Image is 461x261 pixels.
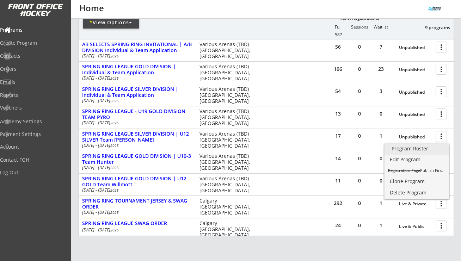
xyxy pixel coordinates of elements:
[328,32,349,37] div: 587
[199,198,255,216] div: Calgary [GEOGRAPHIC_DATA], [GEOGRAPHIC_DATA]
[82,198,192,210] div: SPRING RING TOURNAMENT JERSEY & SWAG ORDER
[370,178,392,183] div: 0
[199,153,255,171] div: Various Arenas (TBD) [GEOGRAPHIC_DATA], [GEOGRAPHIC_DATA]
[82,166,190,170] div: [DATE] - [DATE]
[82,228,190,232] div: [DATE] - [DATE]
[390,190,444,195] div: Delete Program
[349,201,370,206] div: 0
[436,64,447,75] button: more_vert
[436,86,447,97] button: more_vert
[82,76,190,80] div: [DATE] - [DATE]
[199,220,255,238] div: Calgary [GEOGRAPHIC_DATA], [GEOGRAPHIC_DATA]
[349,133,370,138] div: 0
[370,133,392,138] div: 1
[110,143,119,148] em: 2025
[390,179,444,184] div: Clone Program
[370,111,392,116] div: 0
[110,210,119,215] em: 2025
[82,220,192,226] div: SPRING RING LEAGUE SWAG ORDER
[436,42,447,52] button: more_vert
[82,86,192,98] div: SPRING RING LEAGUE SILVER DIVISION | Individual & Team Application
[82,99,190,103] div: [DATE] - [DATE]
[82,131,192,143] div: SPRING RING LEAGUE SILVER DIVISION | U12 SILVER Team [PERSON_NAME]
[199,86,255,104] div: Various Arenas (TBD) [GEOGRAPHIC_DATA], [GEOGRAPHIC_DATA]
[370,44,392,49] div: 7
[390,157,444,162] div: Edit Program
[110,165,119,170] em: 2025
[399,135,432,139] div: Unpublished
[385,155,449,166] a: Edit Program
[110,228,119,232] em: 2025
[199,176,255,193] div: Various Arenas (TBD) [GEOGRAPHIC_DATA], [GEOGRAPHIC_DATA]
[370,25,391,30] div: Waitlist
[110,76,119,81] em: 2025
[349,25,370,30] div: Sessions
[82,143,190,148] div: [DATE] - [DATE]
[370,201,392,206] div: 1
[399,45,432,50] div: Unpublished
[83,19,139,26] div: View Options
[82,153,192,165] div: SPRING RING LEAGUE GOLD DIVISION | U10-3 Team Hunter
[349,156,370,161] div: 0
[327,223,349,228] div: 24
[385,166,449,176] a: Registration PagePublish First
[82,176,192,188] div: SPRING RING LEAGUE GOLD DIVISION | U12 GOLD Team Willmott
[199,131,255,149] div: Various Arenas (TBD) [GEOGRAPHIC_DATA], [GEOGRAPHIC_DATA]
[199,108,255,126] div: Various Arenas (TBD) [GEOGRAPHIC_DATA], [GEOGRAPHIC_DATA]
[349,111,370,116] div: 0
[436,131,447,142] button: more_vert
[349,223,370,228] div: 0
[349,44,370,49] div: 0
[436,220,447,231] button: more_vert
[392,146,442,151] div: Program Roster
[327,25,349,30] div: Full
[110,188,119,193] em: 2025
[399,201,432,206] div: Live & Private
[327,67,349,72] div: 106
[82,188,190,192] div: [DATE] - [DATE]
[399,67,432,72] div: Unpublished
[349,178,370,183] div: 0
[327,178,349,183] div: 11
[370,156,392,161] div: 0
[110,98,119,103] em: 2025
[327,89,349,94] div: 54
[82,108,192,120] div: SPRING RING LEAGUE - U19 GOLD DIVISION TEAM PYRO
[199,42,255,59] div: Various Arenas (TBD) [GEOGRAPHIC_DATA], [GEOGRAPHIC_DATA]
[82,64,192,76] div: SPRING RING LEAGUE GOLD DIVISION | Individual & Team Application
[327,44,349,49] div: 56
[349,89,370,94] div: 0
[399,90,432,95] div: Unpublished
[82,121,190,125] div: [DATE] - [DATE]
[327,133,349,138] div: 17
[436,108,447,119] button: more_vert
[388,168,420,173] s: Registration Page
[413,24,450,31] div: 9 programs
[385,144,449,155] a: Program Roster
[327,201,349,206] div: 292
[337,16,381,21] div: No. of Registrations
[327,111,349,116] div: 13
[388,168,445,172] div: Publish First
[110,120,119,125] em: 2025
[110,54,119,58] em: 2025
[436,198,447,209] button: more_vert
[370,89,392,94] div: 3
[82,42,192,54] div: AB SELECTS SPRING RING INVITATIONAL | A/B DIVISION Individual & Team Application
[370,67,392,72] div: 23
[327,156,349,161] div: 14
[399,112,432,117] div: Unpublished
[370,223,392,228] div: 1
[399,224,432,229] div: Live & Public
[82,210,190,215] div: [DATE] - [DATE]
[82,54,190,58] div: [DATE] - [DATE]
[349,67,370,72] div: 0
[199,64,255,81] div: Various Arenas (TBD) [GEOGRAPHIC_DATA], [GEOGRAPHIC_DATA]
